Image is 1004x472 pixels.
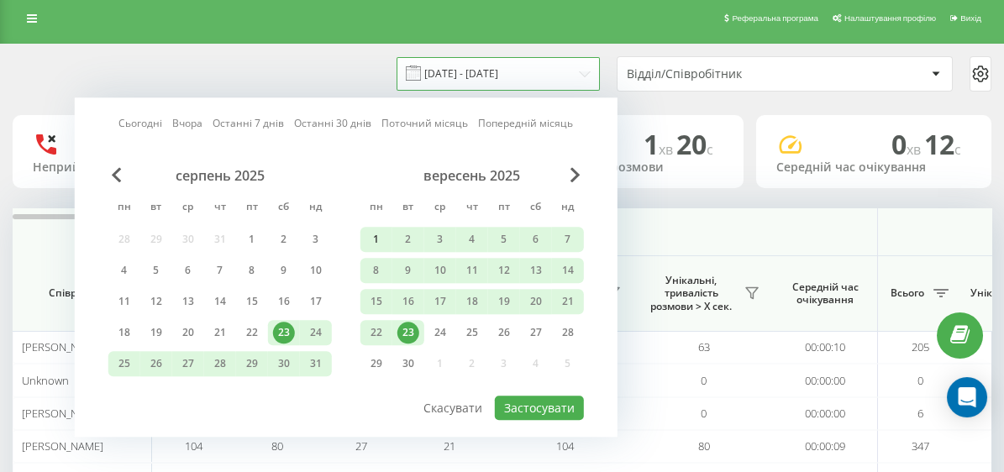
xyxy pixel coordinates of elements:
[204,320,236,345] div: чт 21 серп 2025 р.
[209,322,231,344] div: 21
[456,289,488,314] div: чт 18 вер 2025 р.
[22,406,103,421] span: [PERSON_NAME]
[397,322,419,344] div: 23
[493,228,515,250] div: 5
[303,196,329,221] abbr: неділя
[209,353,231,375] div: 28
[429,260,451,281] div: 10
[707,140,713,159] span: c
[112,196,137,221] abbr: понеділок
[701,406,707,421] span: 0
[145,353,167,375] div: 26
[456,258,488,283] div: чт 11 вер 2025 р.
[360,351,392,376] div: пн 29 вер 2025 р.
[392,227,424,252] div: вт 2 вер 2025 р.
[461,228,483,250] div: 4
[907,140,924,159] span: хв
[22,438,103,454] span: [PERSON_NAME]
[360,320,392,345] div: пн 22 вер 2025 р.
[236,258,268,283] div: пт 8 серп 2025 р.
[360,258,392,283] div: пн 8 вер 2025 р.
[392,289,424,314] div: вт 16 вер 2025 р.
[177,260,199,281] div: 6
[300,351,332,376] div: нд 31 серп 2025 р.
[300,289,332,314] div: нд 17 серп 2025 р.
[241,260,263,281] div: 8
[113,260,135,281] div: 4
[461,322,483,344] div: 25
[491,196,517,221] abbr: п’ятниця
[429,228,451,250] div: 3
[300,258,332,283] div: нд 10 серп 2025 р.
[912,438,929,454] span: 347
[397,260,419,281] div: 9
[239,196,265,221] abbr: п’ятниця
[273,291,295,312] div: 16
[520,227,552,252] div: сб 6 вер 2025 р.
[429,322,451,344] div: 24
[236,227,268,252] div: пт 1 серп 2025 р.
[424,258,456,283] div: ср 10 вер 2025 р.
[488,258,520,283] div: пт 12 вер 2025 р.
[140,351,172,376] div: вт 26 серп 2025 р.
[118,116,162,132] a: Сьогодні
[786,281,865,307] span: Середній час очікування
[397,228,419,250] div: 2
[172,320,204,345] div: ср 20 серп 2025 р.
[112,167,122,182] span: Previous Month
[698,438,710,454] span: 80
[891,126,924,162] span: 0
[397,291,419,312] div: 16
[643,274,739,313] span: Унікальні, тривалість розмови > Х сек.
[305,291,327,312] div: 17
[844,13,936,23] span: Налаштування профілю
[525,260,547,281] div: 13
[644,126,676,162] span: 1
[429,291,451,312] div: 17
[552,258,584,283] div: нд 14 вер 2025 р.
[528,160,723,175] div: Середній час розмови
[392,351,424,376] div: вт 30 вер 2025 р.
[273,322,295,344] div: 23
[396,196,421,221] abbr: вівторок
[460,196,485,221] abbr: четвер
[773,364,878,396] td: 00:00:00
[140,289,172,314] div: вт 12 серп 2025 р.
[213,116,284,132] a: Останні 7 днів
[271,438,283,454] span: 80
[241,228,263,250] div: 1
[273,353,295,375] div: 30
[241,291,263,312] div: 15
[461,260,483,281] div: 11
[365,322,387,344] div: 22
[520,289,552,314] div: сб 20 вер 2025 р.
[488,289,520,314] div: пт 19 вер 2025 р.
[208,196,233,221] abbr: четвер
[493,291,515,312] div: 19
[552,320,584,345] div: нд 28 вер 2025 р.
[947,377,987,417] div: Open Intercom Messenger
[273,228,295,250] div: 2
[204,351,236,376] div: чт 28 серп 2025 р.
[172,116,202,132] a: Вчора
[33,160,228,175] div: Неприйняті вхідні дзвінки
[360,227,392,252] div: пн 1 вер 2025 р.
[456,227,488,252] div: чт 4 вер 2025 р.
[424,227,456,252] div: ср 3 вер 2025 р.
[392,320,424,345] div: вт 23 вер 2025 р.
[241,322,263,344] div: 22
[773,397,878,430] td: 00:00:00
[268,227,300,252] div: сб 2 серп 2025 р.
[456,320,488,345] div: чт 25 вер 2025 р.
[22,339,103,354] span: [PERSON_NAME]
[570,167,581,182] span: Next Month
[172,351,204,376] div: ср 27 серп 2025 р.
[557,228,579,250] div: 7
[365,291,387,312] div: 15
[236,289,268,314] div: пт 15 серп 2025 р.
[659,140,676,159] span: хв
[381,116,468,132] a: Поточний місяць
[773,331,878,364] td: 00:00:10
[557,260,579,281] div: 14
[305,228,327,250] div: 3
